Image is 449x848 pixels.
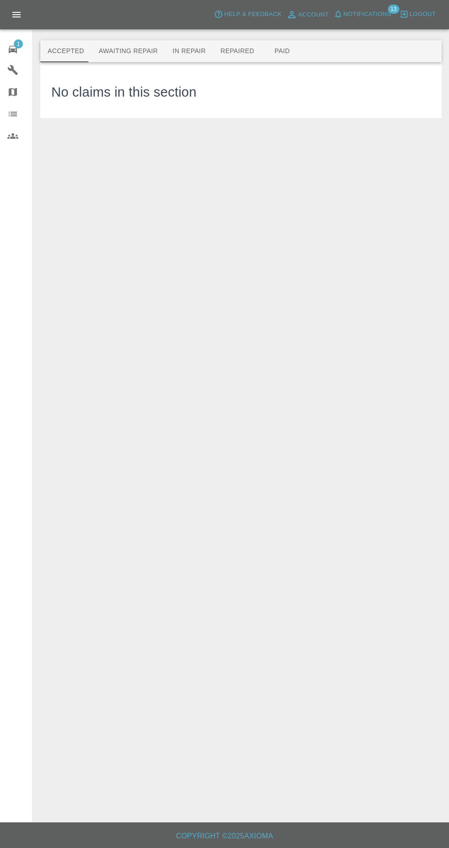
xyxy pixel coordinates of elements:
[397,7,438,22] button: Logout
[165,40,214,62] button: In Repair
[40,40,91,62] button: Accepted
[331,7,394,22] button: Notifications
[5,4,27,26] button: Open drawer
[51,82,197,103] h3: No claims in this section
[224,9,281,20] span: Help & Feedback
[410,9,436,20] span: Logout
[91,40,165,62] button: Awaiting Repair
[388,5,399,14] span: 13
[213,40,262,62] button: Repaired
[344,9,391,20] span: Notifications
[14,39,23,49] span: 1
[262,40,303,62] button: Paid
[298,10,329,20] span: Account
[7,830,442,843] h6: Copyright © 2025 Axioma
[212,7,284,22] button: Help & Feedback
[284,7,331,22] a: Account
